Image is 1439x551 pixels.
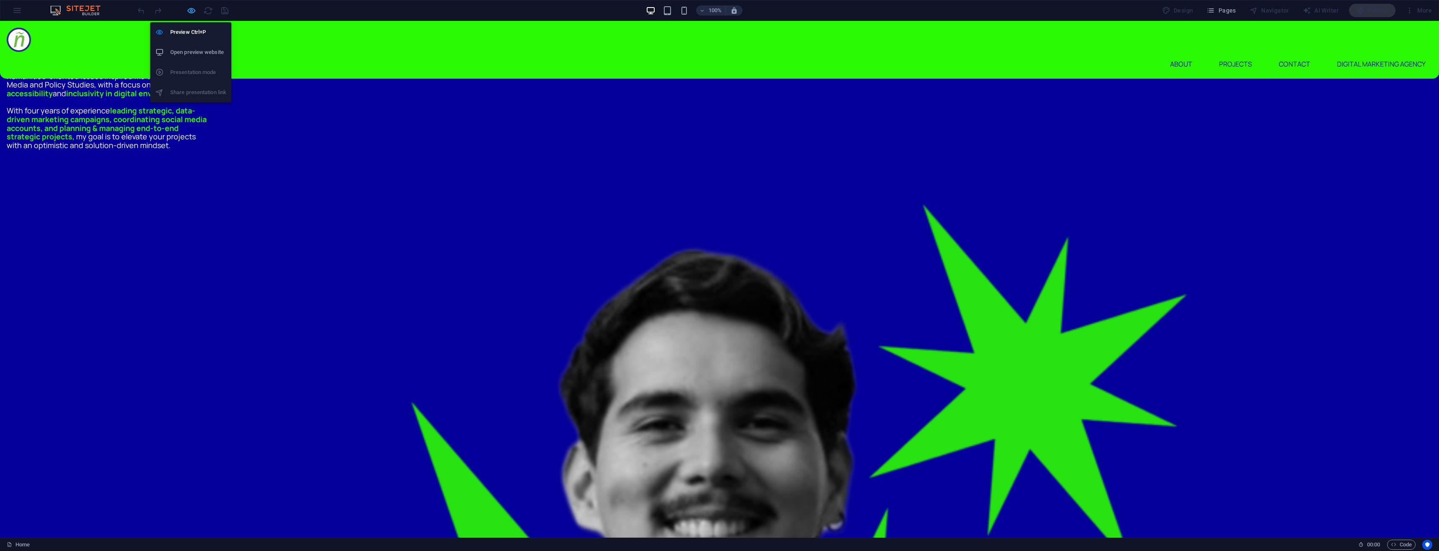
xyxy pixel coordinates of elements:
[7,540,30,550] a: Click to cancel selection. Double-click to open Pages
[1159,4,1197,17] div: Design (Ctrl+Alt+Y)
[1206,6,1236,15] span: Pages
[170,27,226,37] h6: Preview Ctrl+P
[48,5,111,15] img: Editor Logo
[1422,540,1432,550] button: Usercentrics
[53,67,66,77] span: and
[189,67,192,77] span: .
[1163,33,1199,53] a: About
[110,85,172,95] strong: leading strategic
[7,7,31,31] img: loho_vvlwog-5Rny7_T02JYfUlu2U7r2gQ.png
[1387,540,1416,550] button: Code
[1212,33,1259,53] a: Projects
[730,7,738,14] i: On resize automatically adjust zoom level to fit chosen device.
[7,85,207,129] span: With four years of experience my goal is to elevate your projects with an optimistic and solution...
[709,5,722,15] h6: 100%
[696,5,726,15] button: 100%
[66,67,189,77] strong: inclusivity in digital environments
[1272,33,1317,53] a: Contact
[7,59,176,77] strong: design accessibility
[1391,540,1412,550] span: Code
[1330,33,1432,53] a: Digital Marketing Agency
[7,85,207,120] strong: , data-driven marketing campaigns, coordinating social media accounts, and planning & managing en...
[1358,540,1380,550] h6: Session time
[1367,540,1380,550] span: 00 00
[1203,4,1239,17] button: Pages
[1373,541,1374,548] span: :
[170,47,226,57] h6: Open preview website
